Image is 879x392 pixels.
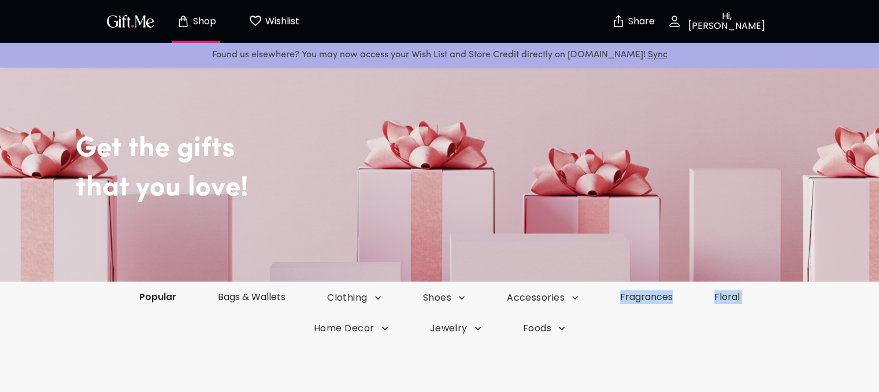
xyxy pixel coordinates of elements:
[103,14,158,28] button: GiftMe Logo
[118,290,197,304] a: Popular
[190,17,216,27] p: Shop
[648,50,667,60] a: Sync
[486,291,599,304] button: Accessories
[409,322,502,335] button: Jewelry
[105,13,157,29] img: GiftMe Logo
[611,14,625,28] img: secure
[262,14,299,29] p: Wishlist
[314,322,388,335] span: Home Decor
[293,322,409,335] button: Home Decor
[327,291,381,304] span: Clothing
[625,17,655,27] p: Share
[165,3,228,40] button: Store page
[9,47,870,62] p: Found us elsewhere? You may now access your Wish List and Store Credit directly on [DOMAIN_NAME]!
[613,1,654,42] button: Share
[693,290,761,304] a: Floral
[306,291,402,304] button: Clothing
[76,98,856,166] h2: Get the gifts
[430,322,481,335] span: Jewelry
[661,3,776,40] button: Hi, [PERSON_NAME]
[242,3,306,40] button: Wishlist page
[402,291,486,304] button: Shoes
[507,291,578,304] span: Accessories
[681,12,769,31] p: Hi, [PERSON_NAME]
[523,322,565,335] span: Foods
[76,172,856,205] h2: that you love!
[423,291,465,304] span: Shoes
[502,322,586,335] button: Foods
[599,290,693,304] a: Fragrances
[197,290,306,304] a: Bags & Wallets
